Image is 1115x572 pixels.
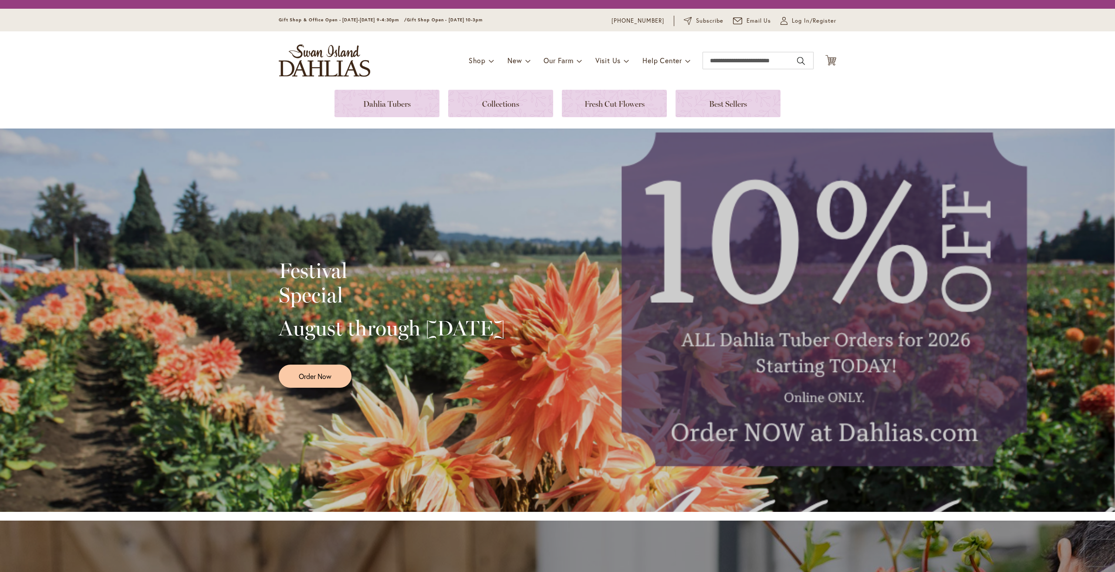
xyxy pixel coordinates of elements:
span: New [507,56,522,65]
a: Log In/Register [780,17,836,25]
h2: August through [DATE] [279,316,505,340]
a: Order Now [279,365,351,388]
span: Help Center [642,56,682,65]
a: Subscribe [684,17,723,25]
span: Gift Shop Open - [DATE] 10-3pm [407,17,483,23]
span: Gift Shop & Office Open - [DATE]-[DATE] 9-4:30pm / [279,17,407,23]
span: Subscribe [696,17,723,25]
a: Email Us [733,17,771,25]
span: Visit Us [595,56,621,65]
span: Shop [469,56,486,65]
h2: Festival Special [279,258,505,307]
span: Our Farm [544,56,573,65]
span: Log In/Register [792,17,836,25]
span: Order Now [299,371,331,381]
button: Search [797,54,805,68]
span: Email Us [747,17,771,25]
a: [PHONE_NUMBER] [612,17,664,25]
a: store logo [279,44,370,77]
